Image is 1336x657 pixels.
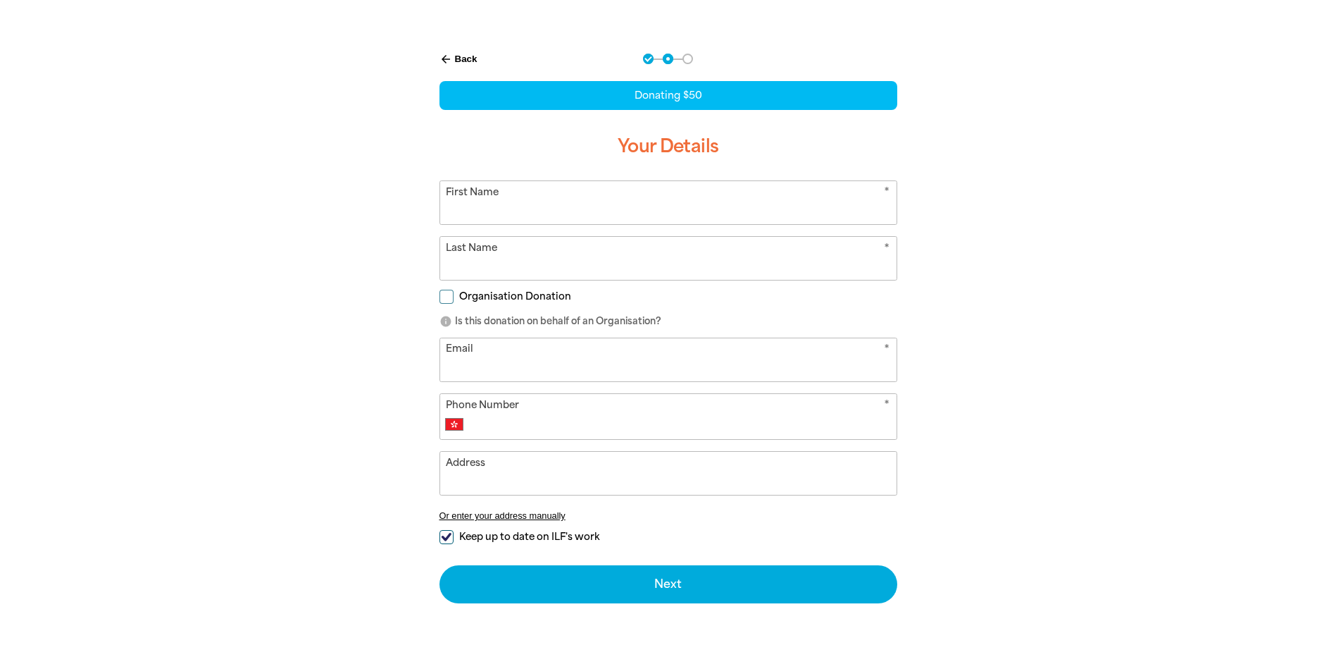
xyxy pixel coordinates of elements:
[439,565,897,603] button: Next
[439,81,897,110] div: Donating $50
[439,530,454,544] input: Keep up to date on ILF's work
[439,290,454,304] input: Organisation Donation
[439,124,897,169] h3: Your Details
[439,315,452,328] i: info
[439,53,452,66] i: arrow_back
[643,54,654,64] button: Navigate to step 1 of 3 to enter your donation amount
[439,314,897,328] p: Is this donation on behalf of an Organisation?
[884,398,889,415] i: Required
[459,530,599,544] span: Keep up to date on ILF's work
[663,54,673,64] button: Navigate to step 2 of 3 to enter your details
[459,290,571,303] span: Organisation Donation
[439,510,897,521] button: Or enter your address manually
[682,54,693,64] button: Navigate to step 3 of 3 to enter your payment details
[434,47,483,71] button: Back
